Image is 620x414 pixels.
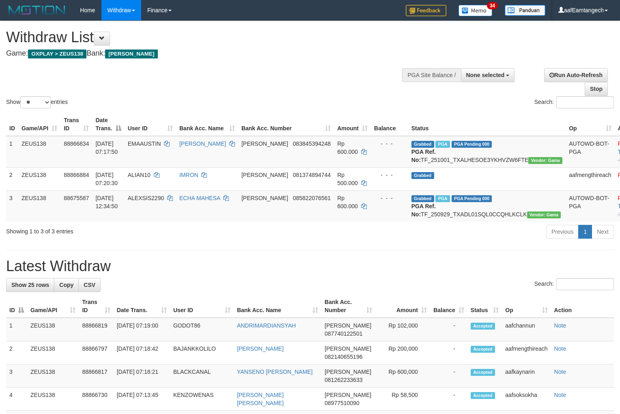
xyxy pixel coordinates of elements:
[452,141,492,148] span: PGA Pending
[241,172,288,178] span: [PERSON_NAME]
[6,4,68,16] img: MOTION_logo.png
[592,225,614,239] a: Next
[375,318,430,341] td: Rp 102,000
[95,172,118,186] span: [DATE] 07:20:30
[170,388,234,411] td: KENZOWENAS
[237,322,296,329] a: ANDRIMARDIANSYAH
[234,295,321,318] th: Bank Acc. Name: activate to sort column ascending
[375,388,430,411] td: Rp 58,500
[325,377,362,383] span: Copy 081262233633 to clipboard
[79,388,113,411] td: 88866730
[92,113,124,136] th: Date Trans.: activate to sort column descending
[170,295,234,318] th: User ID: activate to sort column ascending
[238,113,334,136] th: Bank Acc. Number: activate to sort column ascending
[544,68,608,82] a: Run Auto-Refresh
[459,5,493,16] img: Button%20Memo.svg
[337,140,358,155] span: Rp 600.000
[241,195,288,201] span: [PERSON_NAME]
[566,136,614,168] td: AUTOWD-BOT-PGA
[128,195,164,201] span: ALEXSIS2290
[79,318,113,341] td: 88866819
[6,258,614,274] h1: Latest Withdraw
[430,318,467,341] td: -
[566,167,614,190] td: aafmengthireach
[105,50,157,58] span: [PERSON_NAME]
[556,96,614,108] input: Search:
[6,364,27,388] td: 3
[6,341,27,364] td: 2
[95,195,118,209] span: [DATE] 12:34:50
[79,341,113,364] td: 88866797
[114,295,170,318] th: Date Trans.: activate to sort column ascending
[18,113,60,136] th: Game/API: activate to sort column ascending
[467,295,502,318] th: Status: activate to sort column ascending
[566,113,614,136] th: Op: activate to sort column ascending
[411,203,436,218] b: PGA Ref. No:
[59,282,73,288] span: Copy
[502,364,551,388] td: aafkaynarin
[176,113,238,136] th: Bank Acc. Name: activate to sort column ascending
[375,341,430,364] td: Rp 200,000
[527,211,561,218] span: Vendor URL: https://trx31.1velocity.biz
[325,400,360,406] span: Copy 08977510090 to clipboard
[325,322,371,329] span: [PERSON_NAME]
[64,195,89,201] span: 88675587
[534,278,614,290] label: Search:
[337,172,358,186] span: Rp 500.000
[241,140,288,147] span: [PERSON_NAME]
[27,388,79,411] td: ZEUS138
[6,113,18,136] th: ID
[95,140,118,155] span: [DATE] 07:17:50
[452,195,492,202] span: PGA Pending
[114,341,170,364] td: [DATE] 07:18:42
[321,295,375,318] th: Bank Acc. Number: activate to sort column ascending
[411,172,434,179] span: Grabbed
[502,295,551,318] th: Op: activate to sort column ascending
[505,5,545,16] img: panduan.png
[6,136,18,168] td: 1
[375,295,430,318] th: Amount: activate to sort column ascending
[411,149,436,163] b: PGA Ref. No:
[334,113,371,136] th: Amount: activate to sort column ascending
[566,190,614,222] td: AUTOWD-BOT-PGA
[554,369,566,375] a: Note
[84,282,95,288] span: CSV
[408,113,566,136] th: Status
[430,388,467,411] td: -
[28,50,86,58] span: OXPLAY > ZEUS138
[430,364,467,388] td: -
[528,157,562,164] span: Vendor URL: https://trx31.1velocity.biz
[408,190,566,222] td: TF_250929_TXADL01SQL0CCQHLKCLK
[461,68,515,82] button: None selected
[471,369,495,376] span: Accepted
[237,369,312,375] a: YANSENO [PERSON_NAME]
[466,72,505,78] span: None selected
[435,195,450,202] span: Marked by aafpengsreynich
[585,82,608,96] a: Stop
[170,318,234,341] td: GODOT86
[435,141,450,148] span: Marked by aafkaynarin
[27,341,79,364] td: ZEUS138
[114,388,170,411] td: [DATE] 07:13:45
[411,195,434,202] span: Grabbed
[293,172,331,178] span: Copy 081374894744 to clipboard
[402,68,461,82] div: PGA Site Balance /
[408,136,566,168] td: TF_251001_TXALHESOE3YKHVZW6FTE
[374,171,405,179] div: - - -
[556,278,614,290] input: Search:
[114,318,170,341] td: [DATE] 07:19:00
[6,318,27,341] td: 1
[374,194,405,202] div: - - -
[375,364,430,388] td: Rp 600,000
[371,113,408,136] th: Balance
[554,322,566,329] a: Note
[27,364,79,388] td: ZEUS138
[471,392,495,399] span: Accepted
[179,172,198,178] a: IMRON
[325,369,371,375] span: [PERSON_NAME]
[64,140,89,147] span: 88866834
[293,140,331,147] span: Copy 083845394248 to clipboard
[502,388,551,411] td: aafsoksokha
[128,172,151,178] span: ALIAN10
[6,224,252,235] div: Showing 1 to 3 of 3 entries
